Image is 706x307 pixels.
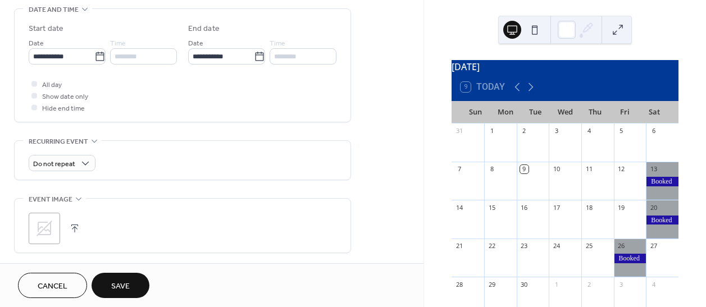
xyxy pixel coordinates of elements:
[38,281,67,292] span: Cancel
[488,203,496,212] div: 15
[188,23,220,35] div: End date
[92,273,149,298] button: Save
[455,280,463,288] div: 28
[520,101,550,123] div: Tue
[552,242,561,250] div: 24
[490,101,520,123] div: Mon
[29,4,79,16] span: Date and time
[649,127,658,135] div: 6
[455,203,463,212] div: 14
[585,280,593,288] div: 2
[585,127,593,135] div: 4
[455,127,463,135] div: 31
[520,165,529,173] div: 9
[610,101,640,123] div: Fri
[520,280,529,288] div: 30
[455,242,463,250] div: 21
[42,91,88,103] span: Show date only
[455,165,463,173] div: 7
[649,242,658,250] div: 27
[488,242,496,250] div: 22
[488,165,496,173] div: 8
[29,194,72,205] span: Event image
[110,38,126,49] span: Time
[649,165,658,173] div: 13
[33,158,75,171] span: Do not repeat
[461,101,490,123] div: Sun
[585,165,593,173] div: 11
[452,60,678,74] div: [DATE]
[18,273,87,298] button: Cancel
[617,165,626,173] div: 12
[614,254,646,263] div: Booked
[585,203,593,212] div: 18
[520,127,529,135] div: 2
[552,203,561,212] div: 17
[488,280,496,288] div: 29
[488,127,496,135] div: 1
[617,127,626,135] div: 5
[520,203,529,212] div: 16
[29,136,88,148] span: Recurring event
[42,79,62,91] span: All day
[617,242,626,250] div: 26
[552,280,561,288] div: 1
[520,242,529,250] div: 23
[111,281,130,292] span: Save
[585,242,593,250] div: 25
[552,165,561,173] div: 10
[580,101,610,123] div: Thu
[646,216,678,225] div: Booked
[550,101,580,123] div: Wed
[29,38,44,49] span: Date
[617,280,626,288] div: 3
[42,103,85,114] span: Hide end time
[617,203,626,212] div: 19
[649,280,658,288] div: 4
[29,23,63,35] div: Start date
[646,177,678,186] div: Booked
[188,38,203,49] span: Date
[640,101,669,123] div: Sat
[552,127,561,135] div: 3
[270,38,285,49] span: Time
[29,213,60,244] div: ;
[649,203,658,212] div: 20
